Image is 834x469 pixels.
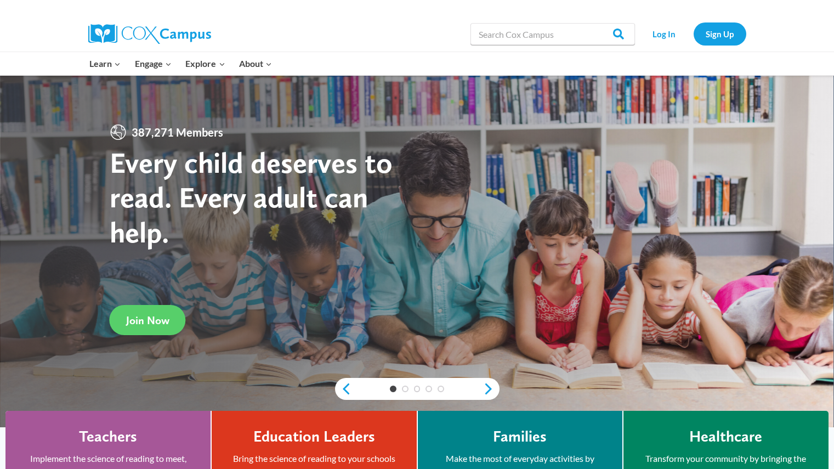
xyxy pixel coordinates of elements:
h4: Families [493,427,547,446]
a: 1 [390,386,396,392]
nav: Secondary Navigation [640,22,746,45]
span: Engage [135,56,172,71]
a: 4 [425,386,432,392]
a: Join Now [110,305,186,335]
a: Sign Up [694,22,746,45]
span: About [239,56,272,71]
input: Search Cox Campus [470,23,635,45]
h4: Healthcare [689,427,762,446]
span: 387,271 Members [127,123,228,141]
a: 3 [414,386,421,392]
a: Log In [640,22,688,45]
a: 5 [438,386,444,392]
strong: Every child deserves to read. Every adult can help. [110,145,393,250]
span: Learn [89,56,121,71]
h4: Teachers [79,427,137,446]
h4: Education Leaders [253,427,375,446]
a: previous [335,382,351,395]
div: content slider buttons [335,378,500,400]
span: Explore [185,56,225,71]
a: 2 [402,386,409,392]
a: next [483,382,500,395]
nav: Primary Navigation [83,52,279,75]
span: Join Now [126,314,169,327]
img: Cox Campus [88,24,211,44]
